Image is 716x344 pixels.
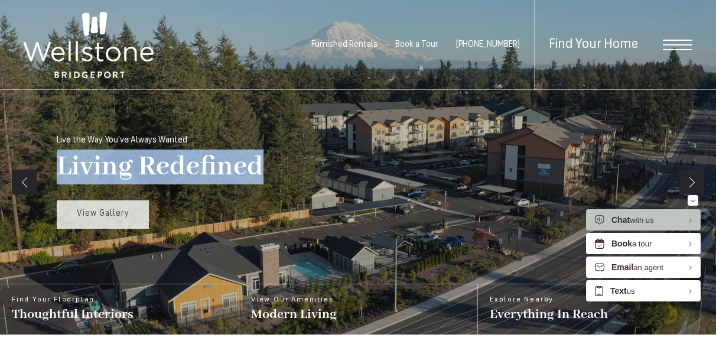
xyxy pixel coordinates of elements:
p: Live the Way You've Always Wanted [57,136,187,145]
span: Explore Nearby [490,296,608,303]
span: Modern Living [251,306,337,323]
a: Call Us at (253) 642-8681 [456,40,520,49]
a: Explore Nearby [477,284,716,335]
a: View Gallery [57,200,149,229]
span: Find Your Floorplan [12,296,134,303]
img: Wellstone [24,12,154,78]
span: Thoughtful Interiors [12,306,134,323]
a: Book a Tour [395,40,438,49]
a: View Our Amenities [239,284,477,335]
button: Open Menu [663,40,692,50]
a: Furnished Rentals [311,40,377,49]
a: Find Your Home [549,38,638,51]
span: View Our Amenities [251,296,337,303]
span: View Gallery [77,209,129,218]
a: Next [679,170,704,194]
span: Everything In Reach [490,306,608,323]
a: Previous [12,170,37,194]
span: [PHONE_NUMBER] [456,40,520,49]
p: Living Redefined [57,151,263,184]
